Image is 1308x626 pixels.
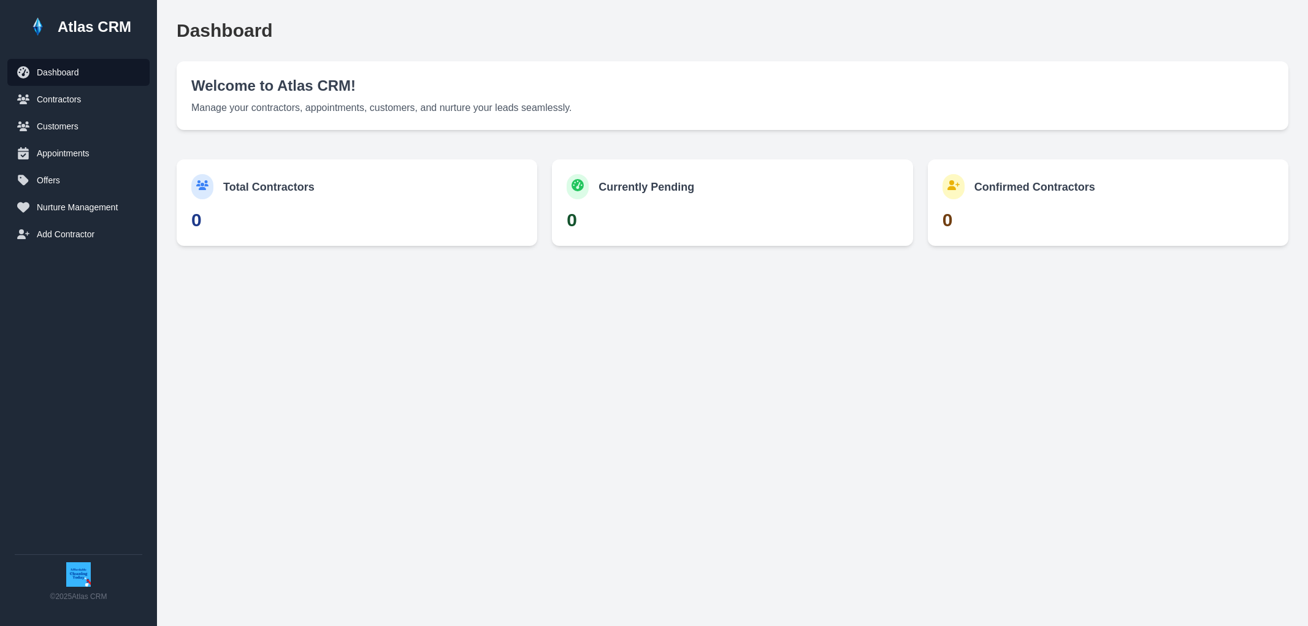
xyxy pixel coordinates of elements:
[26,15,50,39] img: Atlas Logo
[943,209,1274,231] p: 0
[7,86,150,113] button: Contractors
[567,209,898,231] p: 0
[974,178,1095,196] h3: Confirmed Contractors
[191,101,1274,115] p: Manage your contractors, appointments, customers, and nurture your leads seamlessly.
[191,209,522,231] p: 0
[7,194,150,221] button: Nurture Management
[177,20,1288,42] h2: Dashboard
[7,221,150,248] button: Add Contractor
[7,59,150,86] button: Dashboard
[191,76,1274,96] h2: Welcome to Atlas CRM!
[50,592,107,601] p: © 2025 Atlas CRM
[7,113,150,140] button: Customers
[7,140,150,167] button: Appointments
[7,167,150,194] button: Offers
[223,178,315,196] h3: Total Contractors
[66,562,91,587] img: ACT Logo
[599,178,694,196] h3: Currently Pending
[58,17,131,37] h1: Atlas CRM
